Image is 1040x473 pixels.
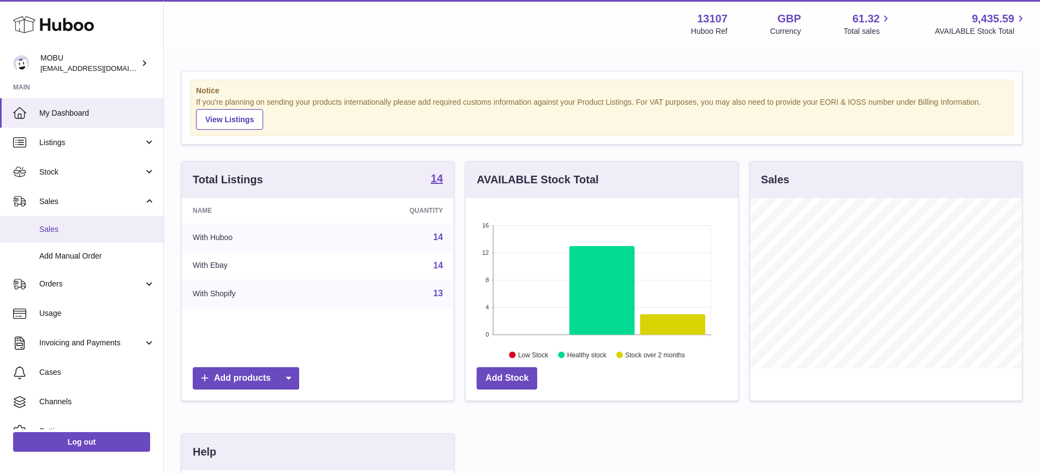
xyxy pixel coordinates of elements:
div: Currency [770,26,801,37]
div: MOBU [40,53,139,74]
td: With Huboo [182,223,329,252]
span: Settings [39,426,155,436]
text: Healthy stock [567,351,607,358]
span: AVAILABLE Stock Total [935,26,1027,37]
span: Orders [39,279,144,289]
a: View Listings [196,109,263,130]
span: Cases [39,367,155,378]
span: Usage [39,308,155,319]
text: 16 [483,222,489,229]
a: Log out [13,432,150,452]
text: Stock over 2 months [626,351,685,358]
span: Sales [39,196,144,207]
text: 0 [486,331,489,338]
a: 14 [431,173,443,186]
span: Total sales [843,26,892,37]
th: Name [182,198,329,223]
a: 14 [433,261,443,270]
text: 4 [486,304,489,310]
span: Stock [39,167,144,177]
strong: 13107 [697,11,728,26]
span: Invoicing and Payments [39,338,144,348]
div: If you're planning on sending your products internationally please add required customs informati... [196,97,1008,130]
strong: Notice [196,86,1008,96]
text: 12 [483,249,489,256]
a: 61.32 Total sales [843,11,892,37]
h3: Total Listings [193,172,263,187]
a: Add products [193,367,299,390]
strong: GBP [777,11,801,26]
td: With Ebay [182,252,329,280]
h3: AVAILABLE Stock Total [477,172,598,187]
text: Low Stock [518,351,549,358]
span: 9,435.59 [972,11,1014,26]
span: Add Manual Order [39,251,155,261]
a: 9,435.59 AVAILABLE Stock Total [935,11,1027,37]
a: 13 [433,289,443,298]
span: [EMAIL_ADDRESS][DOMAIN_NAME] [40,64,161,73]
text: 8 [486,277,489,283]
span: Listings [39,137,144,148]
span: My Dashboard [39,108,155,118]
th: Quantity [329,198,454,223]
strong: 14 [431,173,443,184]
a: 14 [433,232,443,242]
h3: Sales [761,172,789,187]
div: Huboo Ref [691,26,728,37]
h3: Help [193,445,216,459]
span: Sales [39,224,155,235]
span: Channels [39,397,155,407]
a: Add Stock [477,367,537,390]
span: 61.32 [852,11,879,26]
td: With Shopify [182,279,329,308]
img: mo@mobu.co.uk [13,55,29,71]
